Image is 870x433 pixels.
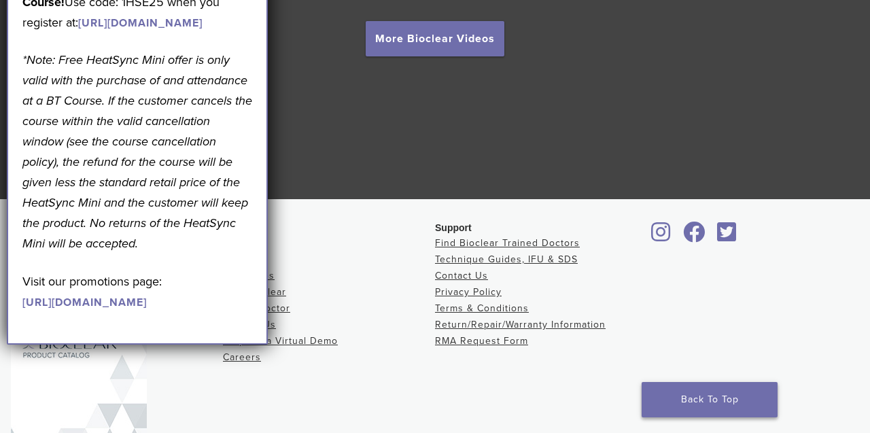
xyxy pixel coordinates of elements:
span: Support [435,222,472,233]
a: Bioclear [647,230,676,243]
a: Terms & Conditions [435,302,529,314]
a: Back To Top [642,382,778,417]
a: [URL][DOMAIN_NAME] [22,296,147,309]
a: Technique Guides, IFU & SDS [435,254,578,265]
a: Careers [223,351,261,363]
a: [URL][DOMAIN_NAME] [78,16,203,30]
a: Contact Us [435,270,488,281]
a: Find Bioclear Trained Doctors [435,237,580,249]
p: Visit our promotions page: [22,271,252,312]
a: Privacy Policy [435,286,502,298]
a: RMA Request Form [435,335,528,347]
a: Return/Repair/Warranty Information [435,319,606,330]
a: Bioclear [712,230,741,243]
em: *Note: Free HeatSync Mini offer is only valid with the purchase of and attendance at a BT Course.... [22,52,252,251]
a: Request a Virtual Demo [223,335,338,347]
a: Bioclear [678,230,710,243]
a: More Bioclear Videos [366,21,504,56]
